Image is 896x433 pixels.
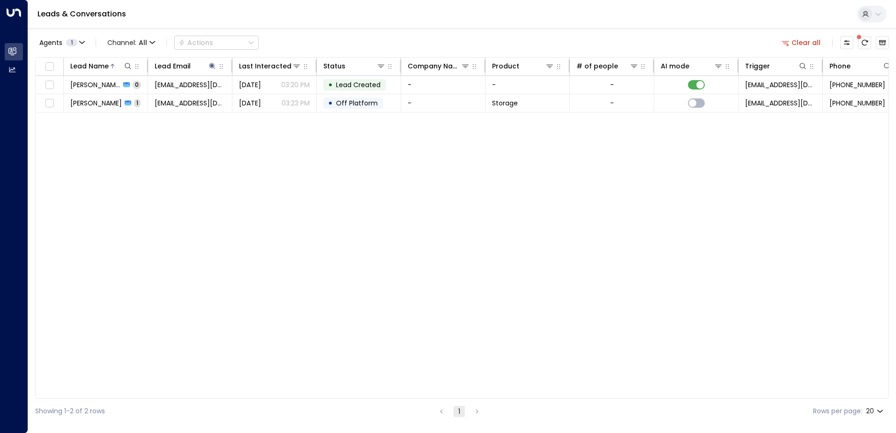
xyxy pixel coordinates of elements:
[576,60,618,72] div: # of people
[155,98,225,108] span: wemzygabby@gmail.com
[155,80,225,90] span: wemzygabby@gmail.com
[328,77,333,93] div: •
[661,60,723,72] div: AI mode
[70,60,133,72] div: Lead Name
[435,405,483,417] nav: pagination navigation
[44,97,55,109] span: Toggle select row
[70,98,122,108] span: Adewemimo Akinwunmi
[239,60,291,72] div: Last Interacted
[745,80,816,90] span: leads@space-station.co.uk
[745,98,816,108] span: leads@space-station.co.uk
[408,60,461,72] div: Company Name
[133,81,141,89] span: 0
[492,98,518,108] span: Storage
[485,76,570,94] td: -
[104,36,159,49] button: Channel:All
[813,406,862,416] label: Rows per page:
[281,80,310,90] p: 03:20 PM
[745,60,807,72] div: Trigger
[134,99,141,107] span: 1
[39,39,62,46] span: Agents
[829,98,885,108] span: +447765611599
[282,98,310,108] p: 03:23 PM
[661,60,689,72] div: AI mode
[408,60,470,72] div: Company Name
[454,406,465,417] button: page 1
[492,60,519,72] div: Product
[139,39,147,46] span: All
[576,60,639,72] div: # of people
[37,8,126,19] a: Leads & Conversations
[829,80,885,90] span: +447765611599
[35,36,88,49] button: Agents1
[239,60,301,72] div: Last Interacted
[174,36,259,50] div: Button group with a nested menu
[876,36,889,49] button: Archived Leads
[155,60,191,72] div: Lead Email
[323,60,345,72] div: Status
[829,60,851,72] div: Phone
[70,80,120,90] span: Adewemimo Akinwunmi
[858,36,871,49] span: There are new threads available. Refresh the grid to view the latest updates.
[239,80,261,90] span: Yesterday
[336,80,381,90] span: Lead Created
[336,98,378,108] span: Off Platform
[840,36,853,49] button: Customize
[70,60,109,72] div: Lead Name
[610,80,614,90] div: -
[829,60,892,72] div: Phone
[174,36,259,50] button: Actions
[44,61,55,73] span: Toggle select all
[492,60,554,72] div: Product
[66,39,77,46] span: 1
[778,36,825,49] button: Clear all
[239,98,261,108] span: Yesterday
[44,79,55,91] span: Toggle select row
[155,60,217,72] div: Lead Email
[745,60,770,72] div: Trigger
[323,60,386,72] div: Status
[866,404,885,418] div: 20
[610,98,614,108] div: -
[401,76,485,94] td: -
[35,406,105,416] div: Showing 1-2 of 2 rows
[179,38,213,47] div: Actions
[328,95,333,111] div: •
[401,94,485,112] td: -
[104,36,159,49] span: Channel:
